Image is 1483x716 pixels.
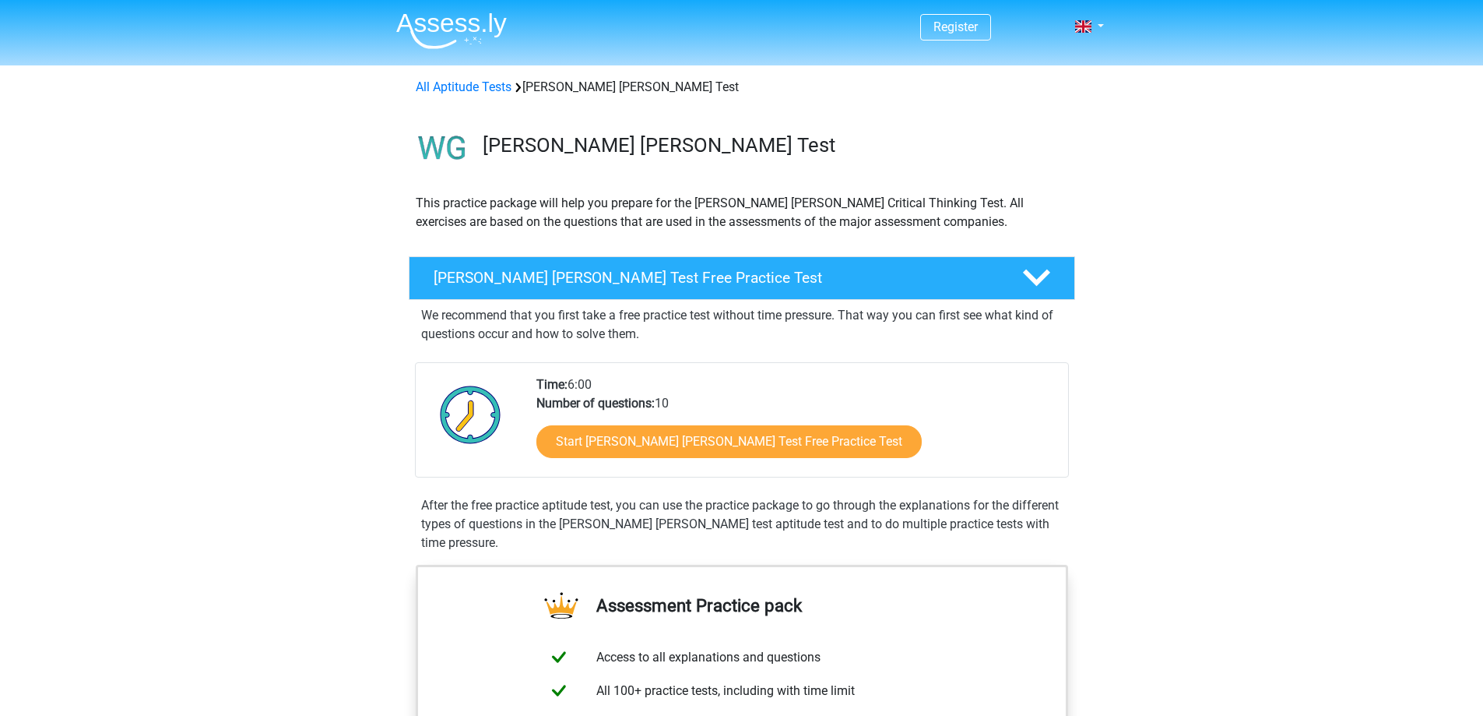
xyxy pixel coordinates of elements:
div: [PERSON_NAME] [PERSON_NAME] Test [409,78,1074,97]
b: Number of questions: [536,396,655,411]
b: Time: [536,377,568,392]
div: After the free practice aptitude test, you can use the practice package to go through the explana... [415,496,1069,552]
a: [PERSON_NAME] [PERSON_NAME] Test Free Practice Test [402,256,1081,300]
a: Start [PERSON_NAME] [PERSON_NAME] Test Free Practice Test [536,425,922,458]
p: This practice package will help you prepare for the [PERSON_NAME] [PERSON_NAME] Critical Thinking... [416,194,1068,231]
a: Register [933,19,978,34]
img: Assessly [396,12,507,49]
p: We recommend that you first take a free practice test without time pressure. That way you can fir... [421,306,1063,344]
h4: [PERSON_NAME] [PERSON_NAME] Test Free Practice Test [434,269,997,287]
img: watson glaser test [409,115,476,182]
h3: [PERSON_NAME] [PERSON_NAME] Test [483,133,1063,157]
a: All Aptitude Tests [416,79,511,94]
div: 6:00 10 [525,376,1067,477]
img: Clock [431,376,510,453]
